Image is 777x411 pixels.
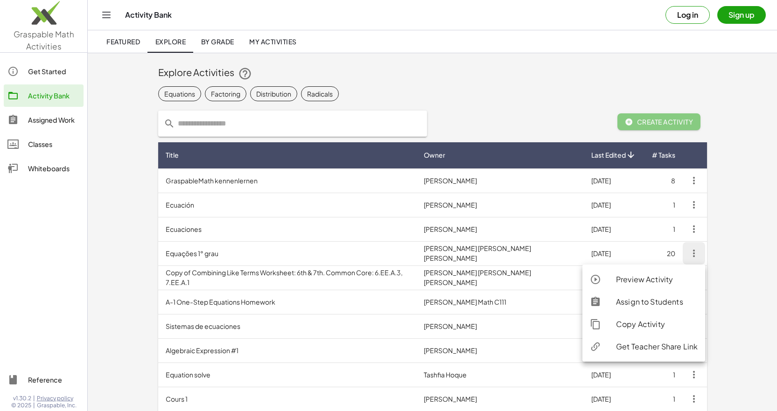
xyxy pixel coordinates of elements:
[584,193,644,217] td: [DATE]
[4,84,84,107] a: Activity Bank
[158,387,417,411] td: Cours 1
[584,168,644,193] td: [DATE]
[416,193,583,217] td: [PERSON_NAME]
[584,217,644,241] td: [DATE]
[155,37,186,46] span: Explore
[13,395,31,402] span: v1.30.2
[416,314,583,338] td: [PERSON_NAME]
[616,274,698,285] div: Preview Activity
[616,319,698,330] div: Copy Activity
[28,163,80,174] div: Whiteboards
[158,217,417,241] td: Ecuaciones
[652,150,675,160] span: # Tasks
[158,241,417,265] td: Equações 1° grau
[582,268,705,291] a: Preview Activity
[158,66,707,81] div: Explore Activities
[625,118,693,126] span: Create Activity
[416,217,583,241] td: [PERSON_NAME]
[416,338,583,362] td: [PERSON_NAME]
[4,157,84,180] a: Whiteboards
[4,60,84,83] a: Get Started
[591,150,626,160] span: Last Edited
[11,402,31,409] span: © 2025
[644,362,683,387] td: 1
[644,217,683,241] td: 1
[644,168,683,193] td: 8
[211,89,240,99] div: Factoring
[416,168,583,193] td: [PERSON_NAME]
[158,362,417,387] td: Equation solve
[307,89,333,99] div: Radicals
[158,290,417,314] td: A-1 One-Step Equations Homework
[256,89,291,99] div: Distribution
[99,7,114,22] button: Toggle navigation
[166,150,179,160] span: Title
[164,118,175,129] i: prepended action
[617,113,701,130] button: Create Activity
[28,114,80,125] div: Assigned Work
[28,374,80,385] div: Reference
[37,402,77,409] span: Graspable, Inc.
[14,29,74,51] span: Graspable Math Activities
[158,193,417,217] td: Ecuación
[33,402,35,409] span: |
[644,241,683,265] td: 20
[164,89,195,99] div: Equations
[28,66,80,77] div: Get Started
[158,338,417,362] td: Algebraic Expression #1
[4,109,84,131] a: Assigned Work
[424,150,445,160] span: Owner
[33,395,35,402] span: |
[201,37,234,46] span: By Grade
[416,362,583,387] td: Tashfia Hoque
[4,133,84,155] a: Classes
[717,6,766,24] button: Sign up
[416,387,583,411] td: [PERSON_NAME]
[4,369,84,391] a: Reference
[416,241,583,265] td: [PERSON_NAME] [PERSON_NAME] [PERSON_NAME]
[584,387,644,411] td: [DATE]
[158,168,417,193] td: GraspableMath kennenlernen
[644,193,683,217] td: 1
[665,6,710,24] button: Log in
[37,395,77,402] a: Privacy policy
[416,265,583,290] td: [PERSON_NAME] [PERSON_NAME] [PERSON_NAME]
[106,37,140,46] span: Featured
[158,265,417,290] td: Copy of Combining Like Terms Worksheet: 6th & 7th. Common Core: 6.EE.A.3, 7.EE.A.1
[616,296,698,307] div: Assign to Students
[584,241,644,265] td: [DATE]
[28,139,80,150] div: Classes
[644,387,683,411] td: 1
[158,314,417,338] td: Sistemas de ecuaciones
[28,90,80,101] div: Activity Bank
[249,37,297,46] span: My Activities
[584,362,644,387] td: [DATE]
[416,290,583,314] td: [PERSON_NAME] Math C111
[616,341,698,352] div: Get Teacher Share Link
